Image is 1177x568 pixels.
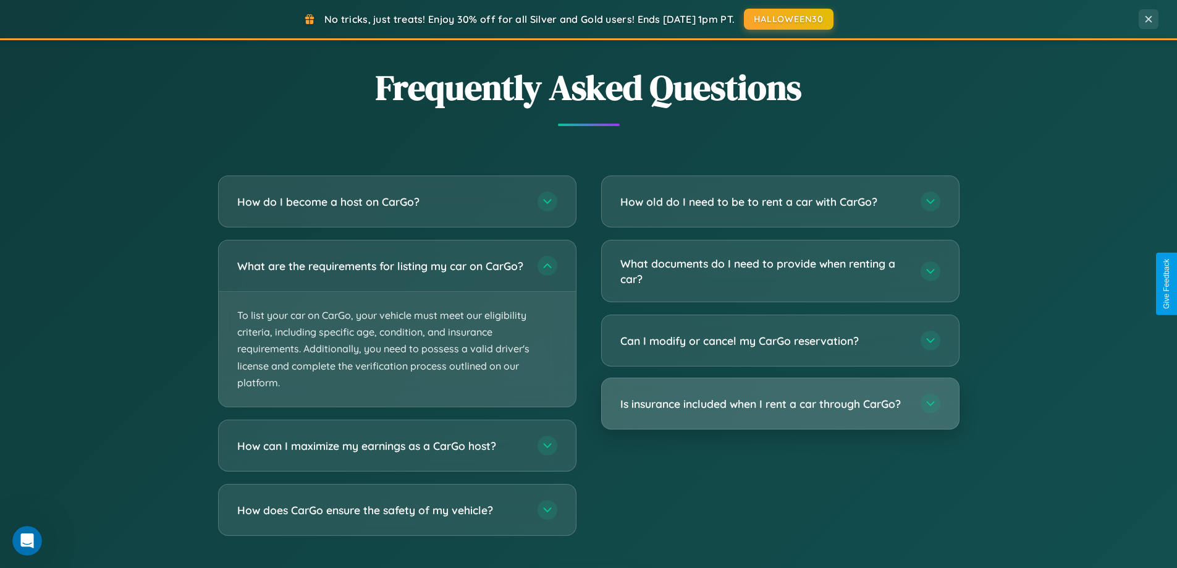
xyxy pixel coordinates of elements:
[218,64,960,111] h2: Frequently Asked Questions
[237,502,525,518] h3: How does CarGo ensure the safety of my vehicle?
[620,396,908,412] h3: Is insurance included when I rent a car through CarGo?
[12,526,42,556] iframe: Intercom live chat
[219,292,576,407] p: To list your car on CarGo, your vehicle must meet our eligibility criteria, including specific ag...
[620,256,908,286] h3: What documents do I need to provide when renting a car?
[237,258,525,274] h3: What are the requirements for listing my car on CarGo?
[324,13,735,25] span: No tricks, just treats! Enjoy 30% off for all Silver and Gold users! Ends [DATE] 1pm PT.
[237,194,525,210] h3: How do I become a host on CarGo?
[1162,259,1171,309] div: Give Feedback
[237,438,525,454] h3: How can I maximize my earnings as a CarGo host?
[620,194,908,210] h3: How old do I need to be to rent a car with CarGo?
[620,333,908,349] h3: Can I modify or cancel my CarGo reservation?
[744,9,833,30] button: HALLOWEEN30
